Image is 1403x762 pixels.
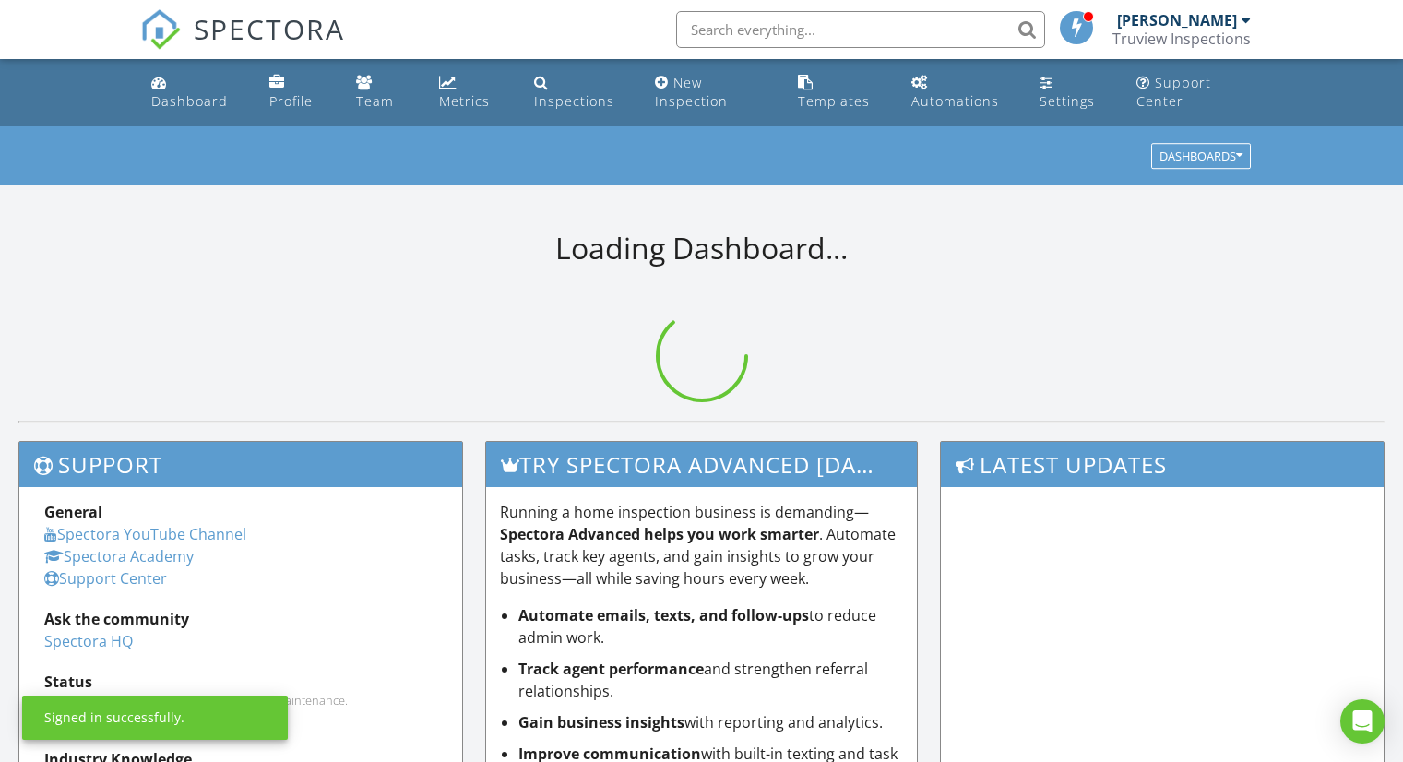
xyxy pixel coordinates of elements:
[151,92,228,110] div: Dashboard
[349,66,417,119] a: Team
[1117,11,1237,30] div: [PERSON_NAME]
[44,568,167,589] a: Support Center
[144,66,247,119] a: Dashboard
[1136,74,1211,110] div: Support Center
[1340,699,1385,744] div: Open Intercom Messenger
[432,66,513,119] a: Metrics
[44,693,437,708] div: Check system performance and scheduled maintenance.
[140,25,345,64] a: SPECTORA
[269,92,313,110] div: Profile
[44,546,194,566] a: Spectora Academy
[534,92,614,110] div: Inspections
[648,66,776,119] a: New Inspection
[1112,30,1251,48] div: Truview Inspections
[439,92,490,110] div: Metrics
[194,9,345,48] span: SPECTORA
[500,524,819,544] strong: Spectora Advanced helps you work smarter
[44,671,437,693] div: Status
[44,502,102,522] strong: General
[19,442,462,487] h3: Support
[911,92,999,110] div: Automations
[1040,92,1095,110] div: Settings
[44,608,437,630] div: Ask the community
[518,711,904,733] li: with reporting and analytics.
[44,708,184,727] div: Signed in successfully.
[518,604,904,649] li: to reduce admin work.
[518,658,904,702] li: and strengthen referral relationships.
[904,66,1018,119] a: Automations (Basic)
[1129,66,1259,119] a: Support Center
[527,66,632,119] a: Inspections
[1159,150,1242,163] div: Dashboards
[655,74,728,110] div: New Inspection
[1032,66,1114,119] a: Settings
[791,66,889,119] a: Templates
[486,442,918,487] h3: Try spectora advanced [DATE]
[1151,144,1251,170] button: Dashboards
[44,524,246,544] a: Spectora YouTube Channel
[676,11,1045,48] input: Search everything...
[500,501,904,589] p: Running a home inspection business is demanding— . Automate tasks, track key agents, and gain ins...
[518,659,704,679] strong: Track agent performance
[798,92,870,110] div: Templates
[140,9,181,50] img: The Best Home Inspection Software - Spectora
[941,442,1384,487] h3: Latest Updates
[518,605,809,625] strong: Automate emails, texts, and follow-ups
[356,92,394,110] div: Team
[262,66,334,119] a: Company Profile
[44,631,133,651] a: Spectora HQ
[518,712,684,732] strong: Gain business insights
